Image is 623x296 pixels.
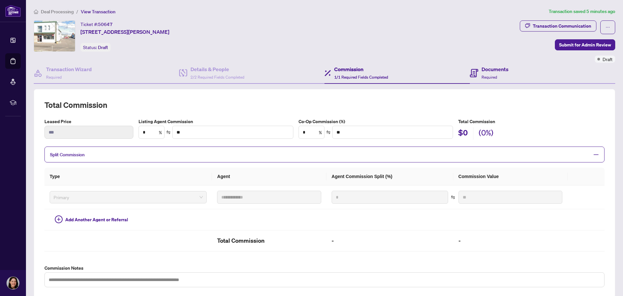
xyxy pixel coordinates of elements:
[190,75,244,80] span: 2/2 Required Fields Completed
[44,264,605,272] label: Commission Notes
[166,130,171,135] span: swap
[44,118,133,125] label: Leased Price
[217,236,321,246] h2: Total Commission
[50,152,85,158] span: Split Commission
[332,236,448,246] h2: -
[44,168,212,186] th: Type
[46,65,92,73] h4: Transaction Wizard
[605,25,610,30] span: ellipsis
[55,215,63,223] span: plus-circle
[326,130,331,135] span: swap
[44,147,605,162] div: Split Commission
[451,195,455,199] span: swap
[80,28,169,36] span: [STREET_ADDRESS][PERSON_NAME]
[559,40,611,50] span: Submit for Admin Review
[458,127,468,140] h2: $0
[76,8,78,15] li: /
[54,192,203,202] span: Primary
[80,43,111,52] div: Status:
[50,214,133,225] button: Add Another Agent or Referral
[44,100,605,110] h2: Total Commission
[453,168,568,186] th: Commission Value
[593,152,599,158] span: minus
[549,8,615,15] article: Transaction saved 5 minutes ago
[533,21,591,31] div: Transaction Communication
[458,118,605,125] h5: Total Commission
[34,21,75,51] img: IMG-X12223298_1.jpg
[458,236,563,246] h2: -
[98,21,113,27] span: 50647
[139,118,293,125] label: Listing Agent Commission
[41,9,74,15] span: Deal Processing
[597,273,617,293] button: Open asap
[482,65,508,73] h4: Documents
[299,118,453,125] label: Co-Op Commission (%)
[482,75,497,80] span: Required
[80,20,113,28] div: Ticket #:
[520,20,596,32] button: Transaction Communication
[479,127,494,140] h2: (0%)
[334,75,388,80] span: 1/1 Required Fields Completed
[65,216,128,223] span: Add Another Agent or Referral
[190,65,244,73] h4: Details & People
[98,45,108,50] span: Draft
[555,39,615,50] button: Submit for Admin Review
[334,65,388,73] h4: Commission
[5,5,21,17] img: logo
[603,56,613,63] span: Draft
[7,277,19,289] img: Profile Icon
[326,168,453,186] th: Agent Commission Split (%)
[34,9,38,14] span: home
[212,168,326,186] th: Agent
[46,75,62,80] span: Required
[81,9,116,15] span: View Transaction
